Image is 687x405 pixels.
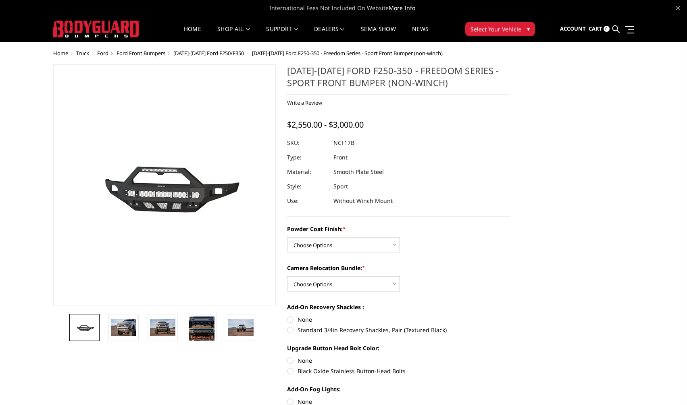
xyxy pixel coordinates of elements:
[604,26,610,32] span: 0
[287,64,510,95] h1: [DATE]-[DATE] Ford F250-350 - Freedom Series - Sport Front Bumper (non-winch)
[287,303,510,311] label: Add-On Recovery Shackles :
[287,99,322,106] a: Write a Review
[287,150,327,165] dt: Type:
[189,316,214,351] img: Multiple lighting options
[560,18,586,40] a: Account
[333,179,348,194] dd: Sport
[589,25,602,32] span: Cart
[527,25,530,33] span: ▾
[287,225,510,233] label: Powder Coat Finish:
[252,50,443,57] span: [DATE]-[DATE] Ford F250-350 - Freedom Series - Sport Front Bumper (non-winch)
[76,50,89,57] a: Truck
[287,119,364,130] span: $2,550.00 - $3,000.00
[465,22,535,36] button: Select Your Vehicle
[72,322,97,334] img: 2017-2022 Ford F250-350 - Freedom Series - Sport Front Bumper (non-winch)
[470,25,521,33] span: Select Your Vehicle
[287,194,327,208] dt: Use:
[314,26,345,42] a: Dealers
[287,165,327,179] dt: Material:
[287,326,510,334] label: Standard 3/4in Recovery Shackles, Pair (Textured Black)
[184,26,201,42] a: Home
[287,179,327,194] dt: Style:
[266,26,298,42] a: Support
[560,25,586,32] span: Account
[150,319,175,336] img: 2017-2022 Ford F250-350 - Freedom Series - Sport Front Bumper (non-winch)
[333,150,348,165] dd: Front
[333,194,393,208] dd: Without Winch Mount
[412,26,429,42] a: News
[389,4,415,12] a: More Info
[287,385,510,393] label: Add-On Fog Lights:
[53,50,68,57] a: Home
[287,344,510,352] label: Upgrade Button Head Bolt Color:
[333,165,384,179] dd: Smooth Plate Steel
[333,136,354,150] dd: NCF17B
[97,50,108,57] a: Ford
[111,319,136,336] img: 2017-2022 Ford F250-350 - Freedom Series - Sport Front Bumper (non-winch)
[589,18,610,40] a: Cart 0
[53,21,140,37] img: BODYGUARD BUMPERS
[287,136,327,150] dt: SKU:
[287,356,510,365] label: None
[53,64,276,306] a: 2017-2022 Ford F250-350 - Freedom Series - Sport Front Bumper (non-winch)
[361,26,396,42] a: SEMA Show
[287,367,510,375] label: Black Oxide Stainless Button-Head Bolts
[117,50,165,57] a: Ford Front Bumpers
[287,264,510,272] label: Camera Relocation Bundle:
[287,315,510,324] label: None
[228,319,254,336] img: 2017-2022 Ford F250-350 - Freedom Series - Sport Front Bumper (non-winch)
[173,50,244,57] a: [DATE]-[DATE] Ford F250/F350
[217,26,250,42] a: shop all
